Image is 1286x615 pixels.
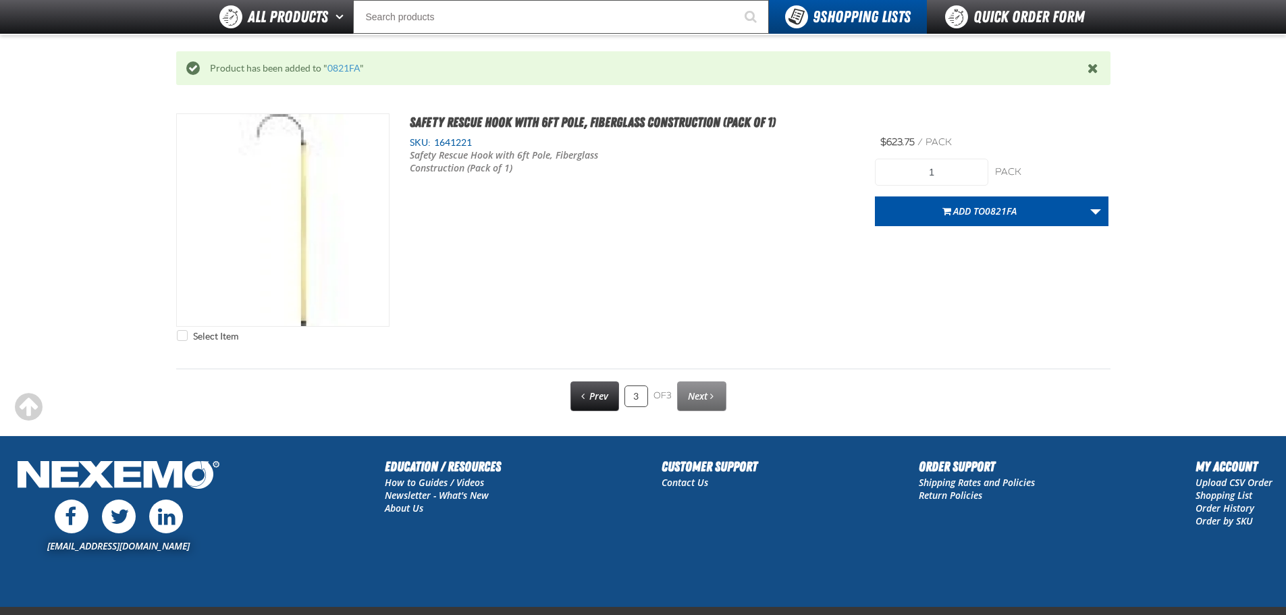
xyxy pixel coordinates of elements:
[1083,196,1108,226] a: More Actions
[410,149,677,175] p: Safety Rescue Hook with 6ft Pole, Fiberglass Construction (Pack of 1)
[917,136,923,148] span: /
[926,136,952,148] span: pack
[624,385,648,407] input: Current page number
[666,390,672,401] span: 3
[1196,502,1254,514] a: Order History
[1196,456,1272,477] h2: My Account
[919,456,1035,477] h2: Order Support
[813,7,911,26] span: Shopping Lists
[995,166,1108,179] div: pack
[813,7,820,26] strong: 9
[327,63,360,74] a: 0821FA
[1084,58,1104,78] button: Close the Notification
[653,390,672,402] span: of
[385,489,489,502] a: Newsletter - What's New
[177,330,188,341] input: Select Item
[177,330,238,343] label: Select Item
[200,62,1088,75] div: Product has been added to " "
[880,136,915,148] span: $623.75
[410,114,776,130] a: Safety Rescue Hook with 6ft Pole, Fiberglass Construction (Pack of 1)
[385,502,423,514] a: About Us
[919,489,982,502] a: Return Policies
[431,137,472,148] span: 1641221
[875,159,988,186] input: Product Quantity
[1196,514,1253,527] a: Order by SKU
[177,114,389,326] img: Safety Rescue Hook with 6ft Pole, Fiberglass Construction (Pack of 1)
[177,114,389,326] : View Details of the Safety Rescue Hook with 6ft Pole, Fiberglass Construction (Pack of 1)
[385,456,501,477] h2: Education / Resources
[589,390,608,402] span: Prev
[14,456,223,496] img: Nexemo Logo
[14,392,43,422] div: Scroll to the top
[919,476,1035,489] a: Shipping Rates and Policies
[875,196,1083,226] button: Add to0821FA
[662,456,757,477] h2: Customer Support
[985,205,1017,217] span: 0821FA
[570,381,619,411] a: Previous page
[1196,489,1252,502] a: Shopping List
[662,476,708,489] a: Contact Us
[385,476,484,489] a: How to Guides / Videos
[953,205,1017,217] span: Add to
[248,5,328,29] span: All Products
[410,136,855,149] div: SKU:
[47,539,190,552] a: [EMAIL_ADDRESS][DOMAIN_NAME]
[1196,476,1272,489] a: Upload CSV Order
